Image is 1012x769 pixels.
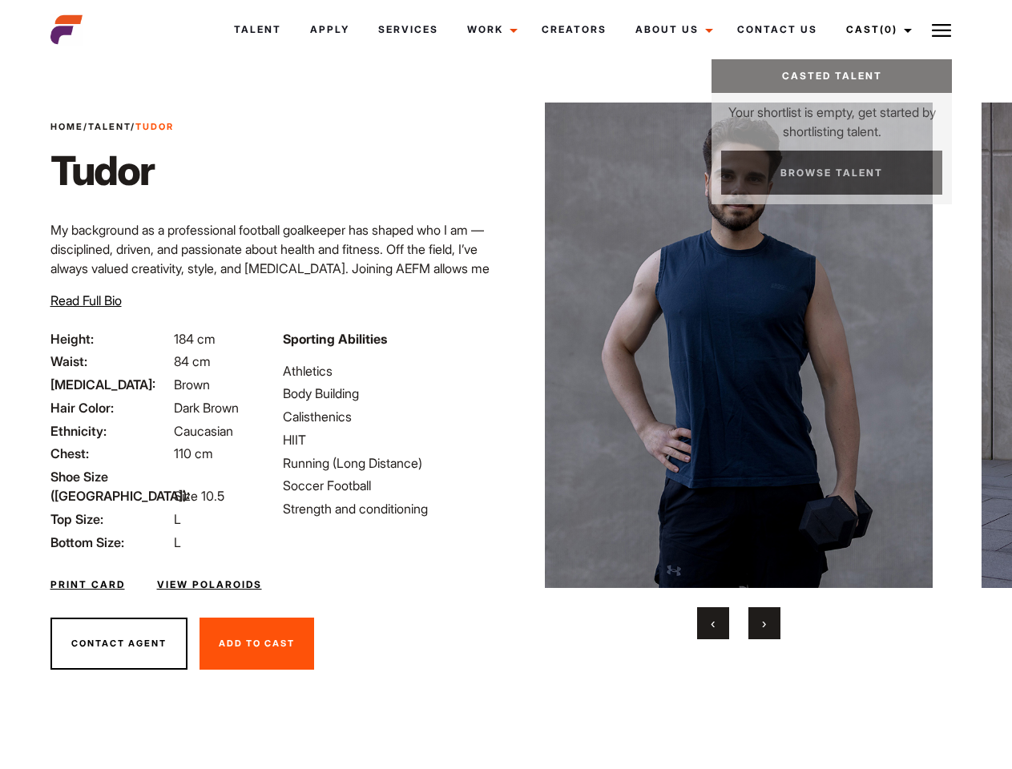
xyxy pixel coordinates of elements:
a: Talent [220,8,296,51]
span: Hair Color: [50,398,171,417]
span: Ethnicity: [50,421,171,441]
li: Running (Long Distance) [283,453,496,473]
span: Next [762,615,766,631]
a: Work [453,8,527,51]
a: Talent [88,121,131,132]
span: 110 cm [174,445,213,461]
li: Soccer Football [283,476,496,495]
span: / / [50,120,174,134]
span: Shoe Size ([GEOGRAPHIC_DATA]): [50,467,171,505]
span: L [174,534,181,550]
p: Your shortlist is empty, get started by shortlisting talent. [712,93,952,141]
span: L [174,511,181,527]
span: Caucasian [174,423,233,439]
a: Casted Talent [712,59,952,93]
button: Contact Agent [50,618,187,670]
span: 84 cm [174,353,211,369]
span: Brown [174,376,210,393]
strong: Tudor [135,121,174,132]
span: Size 10.5 [174,488,224,504]
span: Height: [50,329,171,348]
span: Dark Brown [174,400,239,416]
a: Creators [527,8,621,51]
span: (0) [880,23,897,35]
li: Athletics [283,361,496,380]
span: Previous [711,615,715,631]
li: Strength and conditioning [283,499,496,518]
a: Contact Us [723,8,832,51]
img: cropped-aefm-brand-fav-22-square.png [50,14,83,46]
span: Bottom Size: [50,533,171,552]
a: Browse Talent [721,151,942,195]
span: Add To Cast [219,638,295,649]
strong: Sporting Abilities [283,331,387,347]
li: Body Building [283,384,496,403]
a: Services [364,8,453,51]
a: Print Card [50,578,125,592]
span: Chest: [50,444,171,463]
h1: Tudor [50,147,174,195]
button: Read Full Bio [50,291,122,310]
a: About Us [621,8,723,51]
a: Apply [296,8,364,51]
li: HIIT [283,430,496,449]
span: Top Size: [50,509,171,529]
a: View Polaroids [157,578,262,592]
span: [MEDICAL_DATA]: [50,375,171,394]
button: Add To Cast [200,618,314,670]
p: My background as a professional football goalkeeper has shaped who I am — disciplined, driven, an... [50,220,497,316]
li: Calisthenics [283,407,496,426]
span: 184 cm [174,331,216,347]
span: Read Full Bio [50,292,122,308]
a: Home [50,121,83,132]
span: Waist: [50,352,171,371]
a: Cast(0) [832,8,921,51]
img: Burger icon [932,21,951,40]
